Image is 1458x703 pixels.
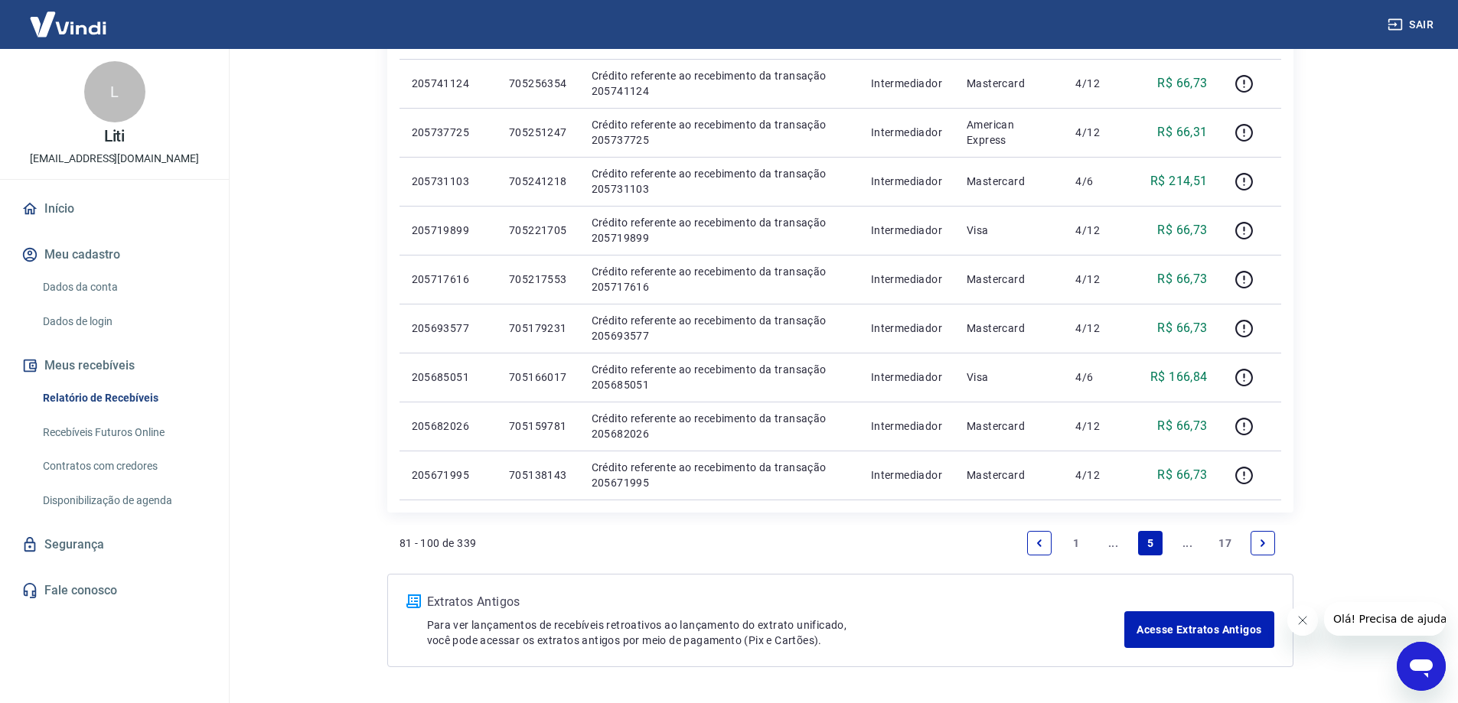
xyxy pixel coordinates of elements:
p: Crédito referente ao recebimento da transação 205719899 [592,215,846,246]
p: 4/12 [1075,467,1120,483]
a: Contratos com credores [37,451,210,482]
a: Relatório de Recebíveis [37,382,210,414]
p: Mastercard [967,272,1052,287]
p: Intermediador [871,272,942,287]
p: R$ 66,73 [1157,221,1207,239]
p: 205682026 [412,418,484,434]
p: Mastercard [967,321,1052,336]
p: 205737725 [412,125,484,140]
p: Intermediador [871,418,942,434]
button: Sair [1385,11,1440,39]
p: R$ 214,51 [1150,172,1208,190]
p: Intermediador [871,467,942,483]
p: Visa [967,223,1052,238]
a: Acesse Extratos Antigos [1124,611,1274,648]
p: 4/6 [1075,369,1120,385]
p: 205685051 [412,369,484,385]
a: Segurança [18,528,210,561]
button: Meu cadastro [18,238,210,272]
p: 205719899 [412,223,484,238]
p: R$ 66,31 [1157,123,1207,142]
p: 705138143 [509,467,567,483]
p: 705241218 [509,174,567,189]
p: Crédito referente ao recebimento da transação 205737725 [592,117,846,148]
p: Mastercard [967,467,1052,483]
p: 4/6 [1075,174,1120,189]
p: Crédito referente ao recebimento da transação 205685051 [592,362,846,392]
p: Intermediador [871,223,942,238]
p: Intermediador [871,369,942,385]
a: Previous page [1027,531,1052,555]
p: 205693577 [412,321,484,336]
p: Mastercard [967,76,1052,91]
iframe: Button to launch messaging window [1397,642,1446,691]
a: Next page [1251,531,1275,555]
p: Crédito referente ao recebimento da transação 205717616 [592,264,846,295]
a: Disponibilização de agenda [37,485,210,516]
p: R$ 166,84 [1150,368,1208,386]
a: Dados de login [37,306,210,337]
p: Mastercard [967,174,1052,189]
p: 4/12 [1075,76,1120,91]
p: Intermediador [871,174,942,189]
p: 4/12 [1075,418,1120,434]
p: 205731103 [412,174,484,189]
a: Jump backward [1101,531,1126,555]
iframe: Close message [1287,605,1318,636]
a: Page 17 [1212,531,1238,555]
a: Page 1 [1064,531,1088,555]
p: 4/12 [1075,272,1120,287]
p: 81 - 100 de 339 [400,535,477,551]
img: Vindi [18,1,118,47]
p: 705217553 [509,272,567,287]
p: Crédito referente ao recebimento da transação 205741124 [592,68,846,99]
p: Intermediador [871,321,942,336]
p: 4/12 [1075,125,1120,140]
p: Crédito referente ao recebimento da transação 205671995 [592,460,846,490]
p: Liti [104,129,126,145]
p: 4/12 [1075,321,1120,336]
p: Intermediador [871,125,942,140]
a: Dados da conta [37,272,210,303]
p: 205671995 [412,467,484,483]
p: Para ver lançamentos de recebíveis retroativos ao lançamento do extrato unificado, você pode aces... [427,617,1125,648]
p: Mastercard [967,418,1052,434]
p: American Express [967,117,1052,148]
p: 705166017 [509,369,567,385]
div: L [84,61,145,122]
p: Crédito referente ao recebimento da transação 205731103 [592,166,846,197]
p: 705159781 [509,418,567,434]
p: Crédito referente ao recebimento da transação 205693577 [592,313,846,343]
p: R$ 66,73 [1157,417,1207,435]
p: R$ 66,73 [1157,74,1207,93]
p: R$ 66,73 [1157,270,1207,288]
p: 205741124 [412,76,484,91]
p: Extratos Antigos [427,593,1125,611]
p: 205717616 [412,272,484,287]
a: Jump forward [1176,531,1200,555]
a: Page 5 is your current page [1138,531,1163,555]
a: Fale conosco [18,574,210,607]
p: Visa [967,369,1052,385]
p: 705256354 [509,76,567,91]
p: Crédito referente ao recebimento da transação 205682026 [592,411,846,441]
p: R$ 66,73 [1157,319,1207,337]
p: 705251247 [509,125,567,140]
iframe: Message from company [1324,602,1446,636]
a: Início [18,192,210,226]
button: Meus recebíveis [18,349,210,382]
a: Recebíveis Futuros Online [37,417,210,448]
p: 4/12 [1075,223,1120,238]
img: ícone [406,594,421,608]
p: R$ 66,73 [1157,466,1207,484]
p: Intermediador [871,76,942,91]
span: Olá! Precisa de ajuda? [9,11,129,23]
p: [EMAIL_ADDRESS][DOMAIN_NAME] [30,151,199,167]
p: 705179231 [509,321,567,336]
ul: Pagination [1021,525,1281,561]
p: 705221705 [509,223,567,238]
